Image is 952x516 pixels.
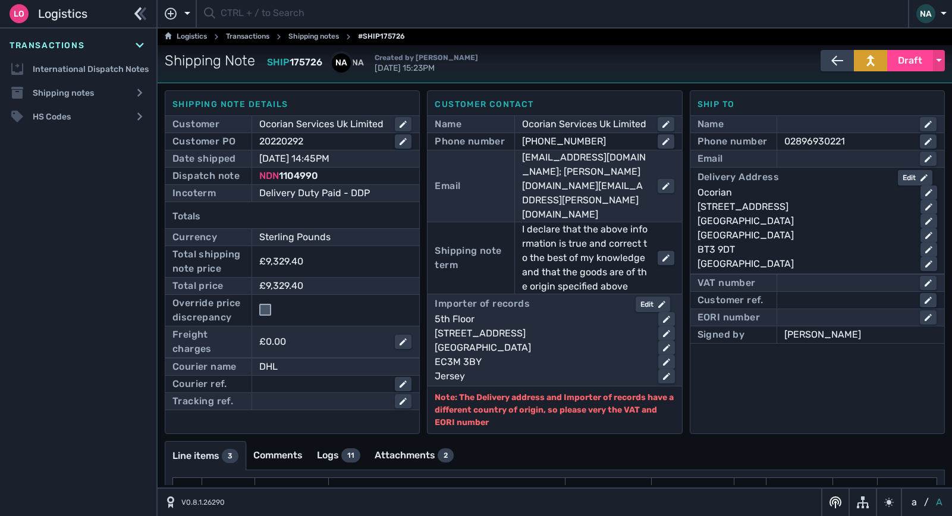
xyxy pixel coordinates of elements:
div: Shipping note term [435,244,507,272]
div: 5th Floor [435,312,648,326]
button: Edit [898,170,932,185]
div: Qty [739,483,752,496]
div: Customer ref. [697,293,764,307]
div: Customer contact [435,98,674,111]
span: #SHIP175726 [358,30,405,44]
div: HS code [656,483,720,496]
span: Transactions [10,39,84,52]
div: Ocorian Services Uk Limited [259,117,385,131]
div: Importer of records [435,297,530,312]
span: / [924,495,929,509]
div: [STREET_ADDRESS] [435,326,648,341]
div: Phone number [435,134,505,149]
span: 1104990 [279,170,318,181]
span: Logistics [38,5,87,23]
div: Total price [172,279,223,293]
div: [DATE] 14:45PM [259,152,395,166]
div: Delivery Duty Paid - DDP [259,186,411,200]
div: VAT number [697,276,756,290]
div: [EMAIL_ADDRESS][DOMAIN_NAME]; [PERSON_NAME][DOMAIN_NAME][EMAIL_ADDRESS][PERSON_NAME][DOMAIN_NAME] [522,150,648,222]
div: Phone number [697,134,768,149]
div: [GEOGRAPHIC_DATA] [697,214,911,228]
div: Ship to [697,98,937,111]
div: Lo [10,4,29,23]
div: Courier ref. [172,377,227,391]
a: Logistics [165,30,207,44]
div: Part no. [260,483,314,496]
div: Shipping note details [172,98,412,111]
div: NA [332,54,351,73]
div: Date shipped [172,152,236,166]
span: 175726 [290,56,322,68]
button: a [909,495,919,509]
button: Edit [636,297,670,312]
div: BT3 9DT [697,243,911,257]
a: Shipping notes [288,30,339,44]
a: Logs11 [310,441,367,470]
p: Note: The Delivery address and Importer of records have a different country of origin, so please ... [435,391,674,429]
span: SHIP [267,56,290,68]
div: [STREET_ADDRESS] [697,200,911,214]
div: Name [697,117,724,131]
div: Edit [640,299,665,310]
div: EC3M 3BY [435,355,648,369]
div: Storm ref [207,483,240,496]
div: [GEOGRAPHIC_DATA] [435,341,648,355]
div: Tracking ref. [172,394,233,408]
div: Incoterm [172,186,216,200]
div: I declare that the above information is true and correct to the best of my knowledge and that the... [522,222,648,294]
div: Totals [172,204,412,228]
div: NA [348,54,367,73]
span: Draft [898,54,922,68]
button: Draft [887,50,933,71]
div: Email [697,152,723,166]
div: Customer [172,117,219,131]
div: Total shipping note price [172,247,244,276]
div: Visible [838,483,863,496]
input: CTRL + / to Search [221,2,901,26]
div: [GEOGRAPHIC_DATA] [697,228,911,243]
a: Comments [246,441,310,470]
div: Email [435,179,460,193]
div: Edit [903,172,928,183]
div: Name [435,117,461,131]
div: 11 [341,448,360,462]
span: Created by [PERSON_NAME] [375,54,478,62]
div: Ocorian Services Uk Limited [522,117,648,131]
div: 20220292 [259,134,385,149]
a: Transactions [226,30,269,44]
div: Courier name [172,360,237,374]
div: Delivery Address [697,170,779,185]
div: Jersey [435,369,648,383]
div: DHL [259,360,411,374]
div: Sterling Pounds [259,230,395,244]
div: Currency [172,230,217,244]
button: A [934,495,945,509]
span: [DATE] 15:23PM [375,52,478,73]
a: Attachments2 [367,441,461,470]
div: NA [916,4,935,23]
span: Shipping Note [165,50,255,71]
div: [GEOGRAPHIC_DATA] [697,257,911,271]
span: V0.8.1.26290 [181,497,225,508]
div: Country of origin [570,483,637,496]
div: [PERSON_NAME] [784,328,937,342]
div: Price [771,483,818,496]
a: Line items3 [165,442,246,470]
div: Description [334,483,551,496]
div: £9,329.40 [259,254,303,269]
div: Override price discrepancy [172,296,244,325]
div: Actions [882,483,922,496]
div: Dispatch note [172,169,240,183]
div: Ocorian [697,185,911,200]
div: £9,329.40 [259,279,395,293]
span: NDN [259,170,279,181]
div: 2 [438,448,454,462]
div: Signed by [697,328,745,342]
div: £0.00 [259,335,385,349]
div: [PHONE_NUMBER] [522,134,648,149]
div: Freight charges [172,328,244,356]
div: 02896930221 [784,134,910,149]
div: Customer PO [172,134,235,149]
div: 3 [222,449,238,463]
